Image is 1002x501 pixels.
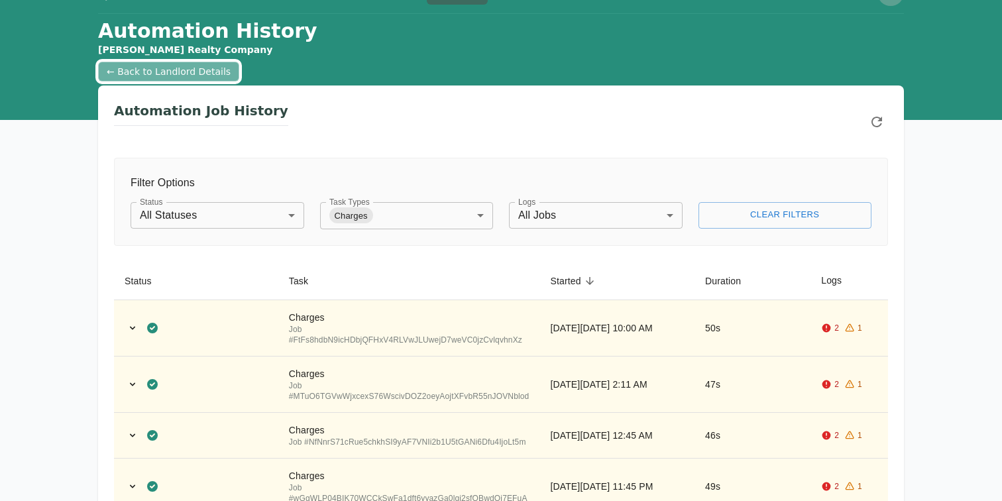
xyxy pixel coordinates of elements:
[289,311,529,324] div: Charges
[539,412,695,458] td: [DATE][DATE] 12:45 AM
[810,262,888,300] th: Logs
[695,412,810,458] td: 46s
[289,469,529,482] div: Charges
[834,379,839,390] span: 2
[125,273,169,289] span: Status
[834,481,839,492] span: 2
[98,62,239,82] a: ← Back to Landlord Details
[539,356,695,412] td: [DATE][DATE] 2:11 AM
[834,430,839,441] span: 2
[550,273,598,289] span: Started
[289,380,529,402] div: Job # MTuO6TGVwWjxcexS76WscivDOZ2oeyAojtXFvbR55nJOVNblod
[146,429,159,442] div: success
[695,356,810,412] td: 47s
[289,324,529,345] div: Job # FtFs8hdbN9icHDbjQFHxV4RLVwJLUwejD7weVC0jzCvlqvhnXz
[146,378,159,391] div: success
[821,323,839,333] div: 2 errors
[329,196,370,207] label: Task Types
[509,202,683,229] div: All Jobs
[289,437,529,447] div: Job # NfNnrS71cRue5chkhSI9yAF7VNIi2b1U5tGANi6Dfu4IjoLt5m
[114,101,288,126] h3: Automation Job History
[289,423,529,437] div: Charges
[131,174,871,192] h6: Filter Options
[858,379,862,390] span: 1
[821,481,839,492] div: 2 errors
[834,323,839,333] span: 2
[695,300,810,356] td: 50s
[821,430,839,441] div: 2 errors
[844,323,862,333] div: 1 warning
[844,430,862,441] div: 1 warning
[146,321,159,335] div: success
[289,273,325,289] span: Task
[539,300,695,356] td: [DATE][DATE] 10:00 AM
[140,196,163,207] label: Status
[858,430,862,441] span: 1
[865,111,888,133] button: Refresh automation history
[858,323,862,333] span: 1
[98,43,317,56] div: [PERSON_NAME] Realty Company
[518,196,535,207] label: Logs
[821,379,839,390] div: 2 errors
[146,480,159,493] div: success
[705,273,758,289] span: Duration
[329,208,373,223] span: Charges
[858,481,862,492] span: 1
[98,19,317,43] div: Automation History
[289,367,529,380] div: Charges
[844,379,862,390] div: 1 warning
[131,202,304,229] div: All Statuses
[844,481,862,492] div: 1 warning
[698,202,872,229] button: Clear Filters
